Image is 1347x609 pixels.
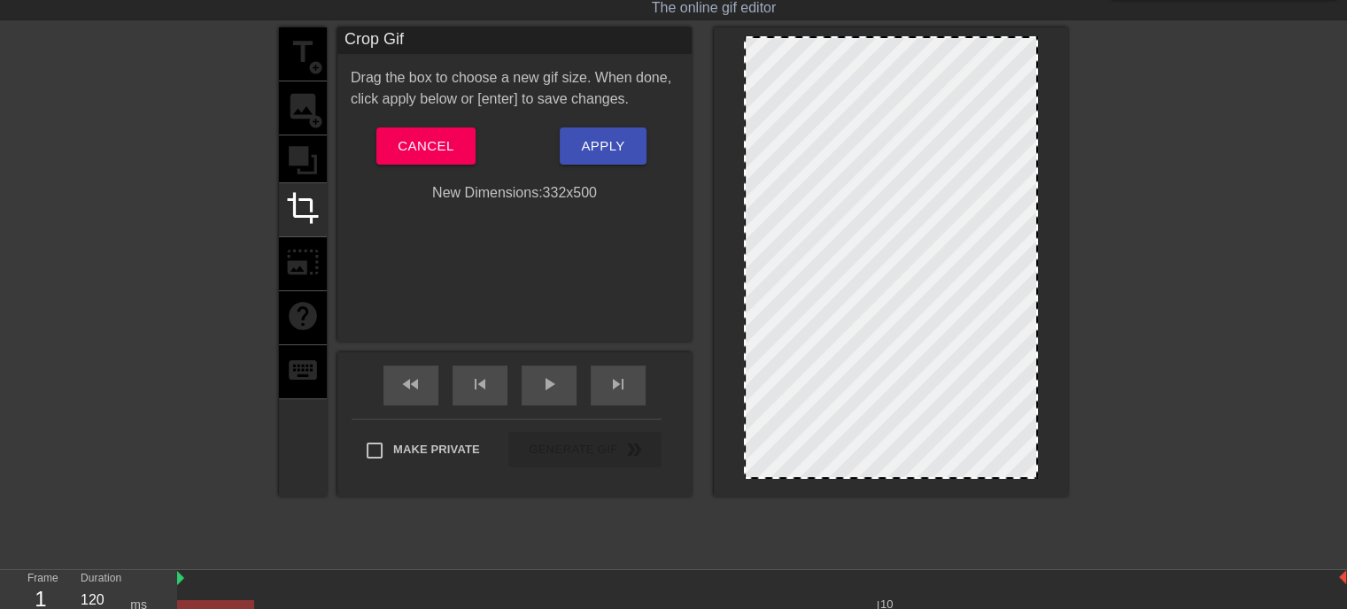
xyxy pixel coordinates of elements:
span: skip_previous [469,374,491,395]
div: Crop Gif [337,27,692,54]
span: Make Private [393,441,480,459]
img: bound-end.png [1339,570,1346,584]
button: Cancel [376,127,475,165]
span: crop [286,191,320,225]
div: New Dimensions: 332 x 500 [337,182,692,204]
span: Cancel [398,135,453,158]
span: fast_rewind [400,374,422,395]
span: Apply [581,135,624,158]
span: play_arrow [538,374,560,395]
label: Duration [81,574,121,584]
span: skip_next [608,374,629,395]
div: Drag the box to choose a new gif size. When done, click apply below or [enter] to save changes. [337,67,692,110]
button: Apply [560,127,646,165]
